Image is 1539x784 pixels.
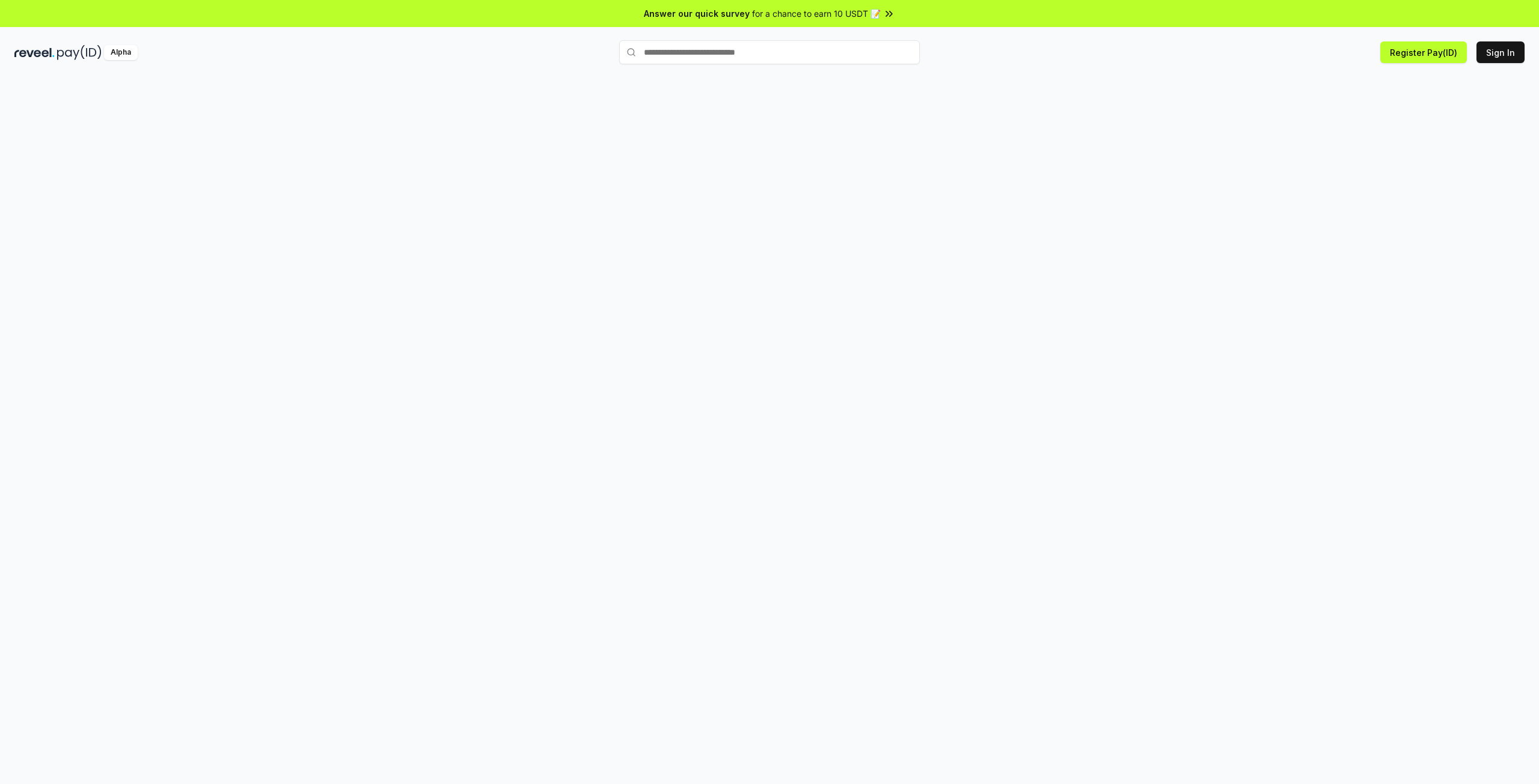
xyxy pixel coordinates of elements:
span: Answer our quick survey [644,7,750,20]
div: Alpha [104,45,138,60]
span: for a chance to earn 10 USDT 📝 [752,7,881,20]
button: Register Pay(ID) [1380,41,1467,63]
img: pay_id [57,45,102,60]
img: reveel_dark [14,45,55,60]
button: Sign In [1476,41,1525,63]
